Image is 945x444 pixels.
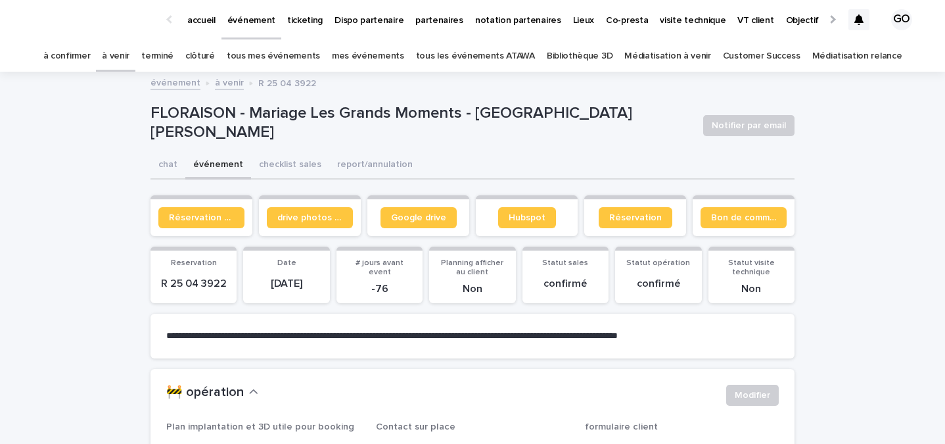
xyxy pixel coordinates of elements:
a: Médiatisation à venir [624,41,711,72]
button: Modifier [726,385,779,406]
p: confirmé [530,278,601,290]
span: Notifier par email [712,119,786,132]
a: Réservation client [158,207,244,228]
a: terminé [141,41,173,72]
p: -76 [344,283,415,295]
span: Plan implantation et 3D utile pour booking [166,422,354,432]
span: Statut sales [542,259,588,267]
a: à confirmer [43,41,91,72]
a: tous les événements ATAWA [416,41,535,72]
p: confirmé [623,278,693,290]
p: [DATE] [251,278,321,290]
span: Hubspot [509,213,545,222]
a: drive photos coordinateur [267,207,353,228]
span: Contact sur place [376,422,455,432]
span: # jours avant event [356,259,403,276]
span: Réservation client [169,213,234,222]
p: Non [437,283,507,295]
a: Médiatisation relance [812,41,902,72]
span: drive photos coordinateur [277,213,342,222]
a: clôturé [185,41,215,72]
button: événement [185,152,251,180]
h2: 🚧 opération [166,385,244,401]
span: Statut opération [626,259,690,267]
button: Notifier par email [703,115,795,136]
span: Planning afficher au client [441,259,503,276]
p: FLORAISON - Mariage Les Grands Moments - [GEOGRAPHIC_DATA][PERSON_NAME] [150,104,693,142]
a: mes événements [332,41,404,72]
span: Reservation [171,259,217,267]
button: 🚧 opération [166,385,258,401]
span: formulaire client [585,422,658,432]
p: Non [716,283,787,295]
a: Google drive [380,207,457,228]
button: chat [150,152,185,180]
span: Modifier [735,389,770,402]
a: Bon de commande [701,207,787,228]
a: Réservation [599,207,672,228]
span: Date [277,259,296,267]
p: R 25 04 3922 [158,278,229,290]
p: R 25 04 3922 [258,75,316,89]
div: GO [891,9,912,30]
a: tous mes événements [227,41,320,72]
span: Réservation [609,213,662,222]
a: Customer Success [723,41,800,72]
img: Ls34BcGeRexTGTNfXpUC [26,7,154,33]
span: Google drive [391,213,446,222]
a: à venir [215,74,244,89]
span: Bon de commande [711,213,776,222]
button: checklist sales [251,152,329,180]
a: Bibliothèque 3D [547,41,612,72]
a: Hubspot [498,207,556,228]
button: report/annulation [329,152,421,180]
a: événement [150,74,200,89]
a: à venir [102,41,129,72]
span: Statut visite technique [728,259,775,276]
